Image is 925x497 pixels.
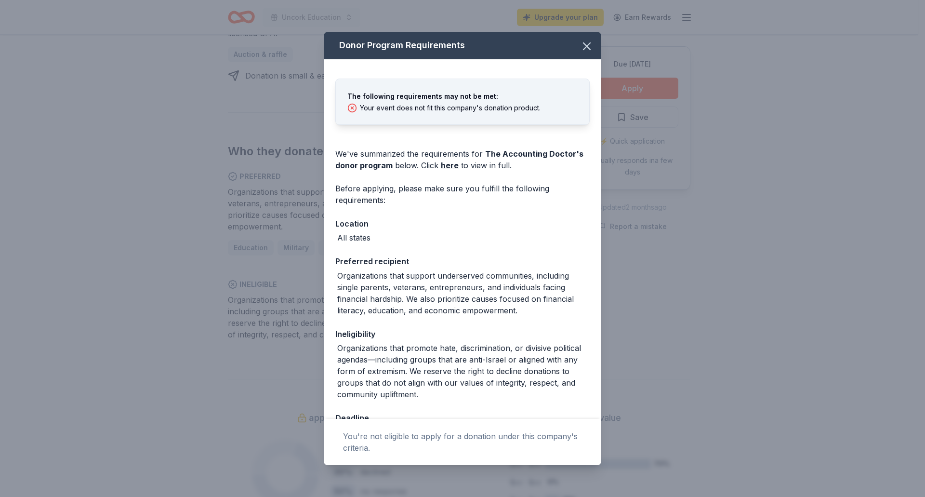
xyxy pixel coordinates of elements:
div: Organizations that promote hate, discrimination, or divisive political agendas—including groups t... [337,342,590,400]
div: Your event does not fit this company's donation product. [360,104,541,112]
a: here [441,160,459,171]
div: Location [335,217,590,230]
div: Before applying, please make sure you fulfill the following requirements: [335,183,590,206]
div: Preferred recipient [335,255,590,268]
div: Deadline [335,412,590,424]
div: Ineligibility [335,328,590,340]
div: Donor Program Requirements [324,32,601,59]
div: Organizations that support underserved communities, including single parents, veterans, entrepren... [337,270,590,316]
div: All states [337,232,370,243]
div: We've summarized the requirements for below. Click to view in full. [335,148,590,171]
div: The following requirements may not be met: [347,91,578,102]
div: You're not eligible to apply for a donation under this company's criteria. [343,430,582,454]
